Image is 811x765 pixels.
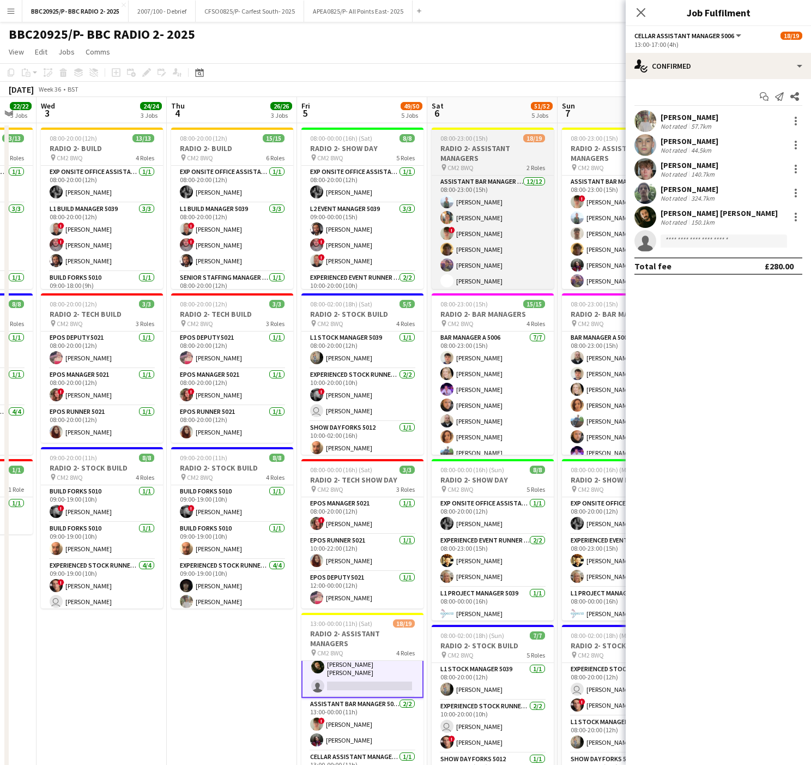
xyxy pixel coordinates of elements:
span: ! [188,238,195,245]
app-card-role: L1 Stock Manager 50391/108:00-20:00 (12h)[PERSON_NAME] [432,663,554,700]
div: 44.5km [689,146,713,154]
span: 18/19 [780,32,802,40]
span: Week 36 [36,85,63,93]
app-card-role: EPOS Deputy 50211/108:00-20:00 (12h)[PERSON_NAME] [171,332,293,369]
div: 3 Jobs [10,111,31,119]
app-card-role: Build Forks 50101/109:00-19:00 (10h)![PERSON_NAME] [171,485,293,522]
span: 8/8 [269,454,285,462]
span: CM2 8WQ [447,320,474,328]
span: ! [318,388,325,395]
app-card-role: L2 Event Manager 50393/309:00-00:00 (15h)[PERSON_NAME]![PERSON_NAME]![PERSON_NAME] [301,203,423,272]
span: ! [188,388,195,395]
span: 49/50 [401,102,422,110]
app-job-card: 08:00-00:00 (16h) (Sat)3/3RADIO 2- TECH SHOW DAY CM2 8WQ3 RolesEPOS Manager 50211/108:00-20:00 (1... [301,459,423,609]
h3: RADIO 2- TECH BUILD [171,309,293,319]
span: CM2 8WQ [447,164,474,172]
app-card-role: Build Forks 50101/109:00-19:00 (10h)![PERSON_NAME] [41,485,163,522]
div: 324.7km [689,194,717,202]
app-card-role: Experienced Event Runner 50122/208:00-23:00 (15h)[PERSON_NAME][PERSON_NAME] [432,534,554,587]
span: 3/3 [139,300,154,308]
span: 08:00-00:00 (16h) (Sun) [440,466,504,474]
span: 3 Roles [266,320,285,328]
span: Jobs [58,47,75,57]
app-card-role: L1 Project Manager 50391/108:00-00:00 (16h)[PERSON_NAME] [432,587,554,624]
app-card-role: Bar Manager A 50067/708:00-23:00 (15h)[PERSON_NAME][PERSON_NAME][PERSON_NAME][PERSON_NAME][PERSON... [432,332,554,463]
span: 5 Roles [526,651,545,659]
span: 7 [560,107,575,119]
span: Fri [301,101,310,111]
span: 4 Roles [526,320,545,328]
app-card-role: EPOS Runner 50211/108:00-20:00 (12h)[PERSON_NAME] [171,406,293,443]
h3: RADIO 2- SHOW DAY [301,143,423,153]
span: 08:00-02:00 (18h) (Sat) [310,300,372,308]
div: [PERSON_NAME] [PERSON_NAME] [661,208,778,218]
span: 4 Roles [5,154,24,162]
h3: RADIO 2- ASSISTANT MANAGERS [562,143,684,163]
app-card-role: L1 Build Manager 50393/308:00-20:00 (12h)![PERSON_NAME]![PERSON_NAME][PERSON_NAME] [41,203,163,272]
div: 08:00-23:00 (15h)18/19RADIO 2- ASSISTANT MANAGERS CM2 8WQ2 RolesAssistant Bar Manager 500612/1208... [432,128,554,289]
span: CM2 8WQ [578,164,604,172]
div: 5 Jobs [401,111,422,119]
h3: RADIO 2- TECH SHOW DAY [301,475,423,485]
span: CM2 8WQ [578,485,604,493]
app-card-role: EPOS Manager 50211/108:00-20:00 (12h)![PERSON_NAME] [41,369,163,406]
h3: RADIO 2- STOCK BUILD [562,641,684,650]
span: 5 Roles [396,154,415,162]
span: ! [58,222,64,229]
span: 2 Roles [526,164,545,172]
div: Not rated [661,218,689,226]
app-card-role: Build Forks 50101/109:00-19:00 (10h)[PERSON_NAME] [171,522,293,559]
app-job-card: 08:00-20:00 (12h)3/3RADIO 2- TECH BUILD CM2 8WQ3 RolesEPOS Deputy 50211/108:00-20:00 (12h)[PERSON... [41,293,163,443]
app-job-card: 08:00-00:00 (16h) (Sat)8/8RADIO 2- SHOW DAY CM2 8WQ5 RolesExp Onsite Office Assistant 50121/108:0... [301,128,423,289]
h3: RADIO 2- BUILD [41,143,163,153]
span: 13/13 [132,134,154,142]
span: 4 Roles [396,320,415,328]
app-card-role: Exp Onsite Office Assistant 50121/108:00-20:00 (12h)[PERSON_NAME] [171,166,293,203]
span: ! [58,579,64,586]
span: 4 Roles [396,649,415,657]
app-card-role: EPOS Manager 50211/108:00-20:00 (12h)![PERSON_NAME] [171,369,293,406]
span: CM2 8WQ [317,649,343,657]
span: ! [449,736,455,742]
app-job-card: 08:00-02:00 (18h) (Sat)5/5RADIO 2- STOCK BUILD CM2 8WQ4 RolesL1 Stock Manager 50391/108:00-20:00 ... [301,293,423,455]
div: Not rated [661,170,689,178]
app-card-role: EPOS Manager 50211/108:00-20:00 (12h)![PERSON_NAME] [301,497,423,534]
span: ! [579,195,585,202]
div: 08:00-00:00 (16h) (Sun)8/8RADIO 2- SHOW DAY CM2 8WQ5 RolesExp Onsite Office Assistant 50121/108:0... [432,459,554,621]
div: [PERSON_NAME] [661,136,718,146]
app-card-role: Experienced Stock Runner 50124/409:00-19:00 (10h)[PERSON_NAME][PERSON_NAME] [171,559,293,644]
app-job-card: 08:00-23:00 (15h)18/19RADIO 2- ASSISTANT MANAGERS CM2 8WQ2 RolesAssistant Bar Manager 500612/1208... [562,128,684,289]
span: CM2 8WQ [187,320,213,328]
span: 24/24 [140,102,162,110]
span: View [9,47,24,57]
span: CM2 8WQ [57,320,83,328]
div: 13:00-17:00 (4h) [634,40,802,49]
span: 08:00-20:00 (12h) [180,300,227,308]
app-job-card: 08:00-20:00 (12h)13/13RADIO 2- BUILD CM2 8WQ4 RolesExp Onsite Office Assistant 50121/108:00-20:00... [41,128,163,289]
span: 51/52 [531,102,553,110]
span: 1 Role [8,485,24,493]
button: Cellar Assistant Manager 5006 [634,32,743,40]
div: 3 Jobs [141,111,161,119]
span: CM2 8WQ [317,320,343,328]
span: 4 Roles [5,320,24,328]
span: 3/3 [400,466,415,474]
app-card-role: Build Forks 50101/109:00-18:00 (9h) [41,272,163,309]
h3: RADIO 2- ASSISTANT MANAGERS [432,143,554,163]
span: 8/8 [9,300,24,308]
app-job-card: 09:00-20:00 (11h)8/8RADIO 2- STOCK BUILD CM2 8WQ4 RolesBuild Forks 50101/109:00-19:00 (10h)![PERS... [171,447,293,609]
app-card-role: L1 Build Manager 50393/308:00-20:00 (12h)![PERSON_NAME]![PERSON_NAME][PERSON_NAME] [171,203,293,272]
span: ! [188,505,195,511]
span: 4 Roles [266,473,285,481]
button: 2007/100 - Debrief [129,1,196,22]
span: 6 [430,107,444,119]
span: 3 Roles [136,320,154,328]
span: Thu [171,101,185,111]
span: 5/5 [400,300,415,308]
span: ! [188,222,195,229]
span: ! [318,718,325,724]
